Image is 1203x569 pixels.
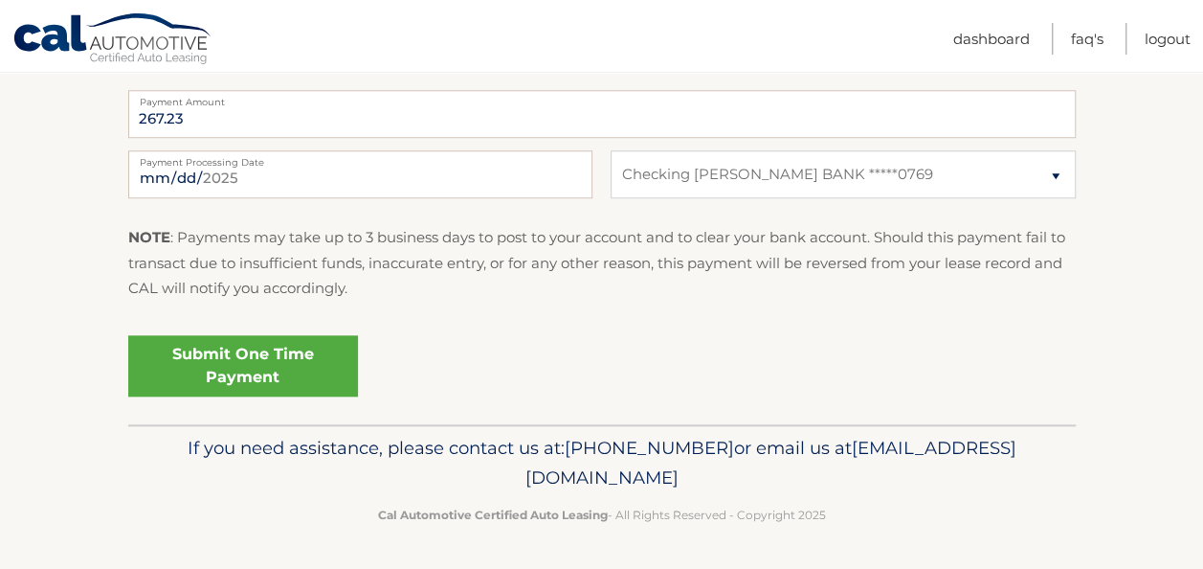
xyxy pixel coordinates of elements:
input: Payment Amount [128,90,1076,138]
a: Submit One Time Payment [128,335,358,397]
strong: Cal Automotive Certified Auto Leasing [378,508,608,522]
a: Logout [1145,23,1191,55]
span: [PHONE_NUMBER] [565,437,734,459]
strong: NOTE [128,228,170,246]
p: - All Rights Reserved - Copyright 2025 [141,505,1063,525]
a: Cal Automotive [12,12,213,68]
a: FAQ's [1071,23,1103,55]
p: If you need assistance, please contact us at: or email us at [141,433,1063,494]
label: Payment Processing Date [128,150,592,166]
input: Payment Date [128,150,592,198]
p: : Payments may take up to 3 business days to post to your account and to clear your bank account.... [128,225,1076,301]
a: Dashboard [953,23,1030,55]
label: Payment Amount [128,90,1076,105]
